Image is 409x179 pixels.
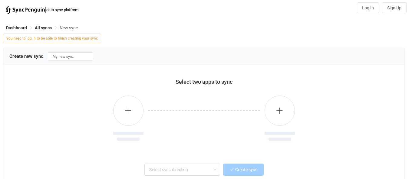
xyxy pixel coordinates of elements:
[6,26,78,30] div: Breadcrumb
[362,5,374,10] span: Log In
[45,5,46,14] span: |
[357,2,379,13] button: Log In
[223,164,264,176] button: Create sync
[382,2,407,13] button: Sign Up
[5,5,78,14] a: |data sync platform
[6,25,27,30] span: Dashboard
[35,25,52,30] span: All syncs
[9,54,43,59] span: Create new sync
[48,52,93,61] input: Sync name
[387,5,401,10] span: Sign Up
[144,164,220,176] input: Select sync direction
[60,25,78,30] span: New sync
[235,167,257,172] span: Create sync
[5,6,45,14] img: syncpenguin.svg
[3,34,101,43] span: You need to log in to be able to finish creating your sync
[176,79,233,85] span: Select two apps to sync
[46,8,78,12] span: data sync platform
